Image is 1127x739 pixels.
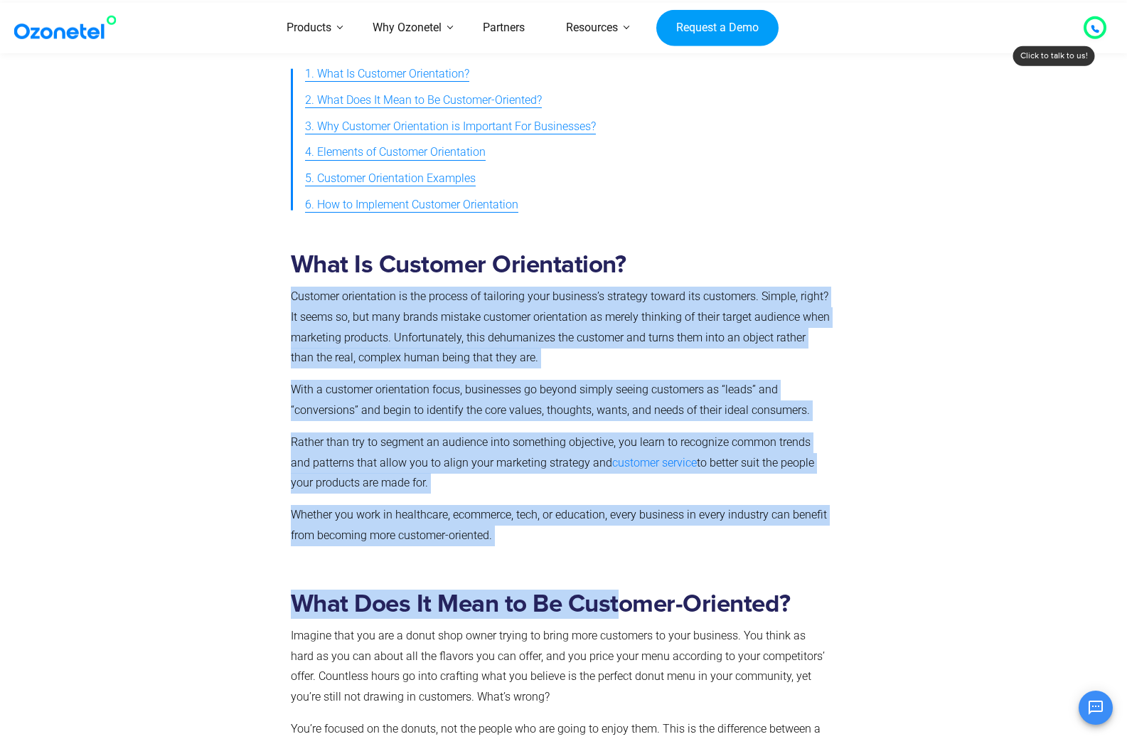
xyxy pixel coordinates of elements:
span: 5. Customer Orientation Examples [305,169,476,189]
a: Why Ozonetel [352,3,462,53]
button: Open chat [1079,691,1113,725]
h2: What Is Customer Orientation? [291,250,830,280]
p: Rather than try to segment an audience into something objective, you learn to recognize common tr... [291,432,830,494]
p: Whether you work in healthcare, ecommerce, tech, or education, every business in every industry c... [291,505,830,546]
a: 2. What Does It Mean to Be Customer-Oriented? [305,87,542,114]
a: Partners [462,3,545,53]
a: Products [266,3,352,53]
span: 3. Why Customer Orientation is Important For Businesses? [305,117,596,137]
p: With a customer orientation focus, businesses go beyond simply seeing customers as “leads” and “c... [291,380,830,421]
a: Request a Demo [656,9,778,46]
span: 4. Elements of Customer Orientation [305,142,486,163]
a: 1. What Is Customer Orientation? [305,61,469,87]
p: Imagine that you are a donut shop owner trying to bring more customers to your business. You thin... [291,626,830,708]
p: Customer orientation is the process of tailoring your business’s strategy toward its customers. S... [291,287,830,368]
a: customer service [612,456,697,469]
a: 5. Customer Orientation Examples [305,166,476,192]
a: 4. Elements of Customer Orientation [305,139,486,166]
span: 6. How to Implement Customer Orientation [305,195,518,216]
span: 1. What Is Customer Orientation? [305,64,469,85]
span: 2. What Does It Mean to Be Customer-Oriented? [305,90,542,111]
a: 6. How to Implement Customer Orientation [305,192,518,218]
a: 3. Why Customer Orientation is Important For Businesses? [305,114,596,140]
a: Resources [545,3,639,53]
h2: What Does It Mean to Be Customer-Oriented? [291,590,830,619]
